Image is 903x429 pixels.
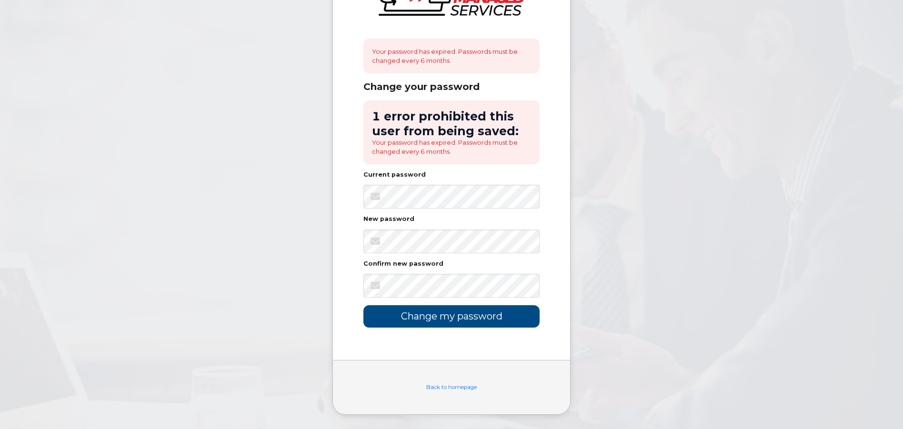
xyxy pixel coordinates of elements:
h2: 1 error prohibited this user from being saved: [372,109,531,138]
div: Change your password [363,81,540,93]
div: Your password has expired. Passwords must be changed every 6 months. [363,39,540,73]
label: Current password [363,172,426,178]
label: New password [363,216,414,222]
a: Back to homepage [426,384,477,390]
label: Confirm new password [363,261,443,267]
li: Your password has expired. Passwords must be changed every 6 months. [372,138,531,156]
input: Change my password [363,305,540,328]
